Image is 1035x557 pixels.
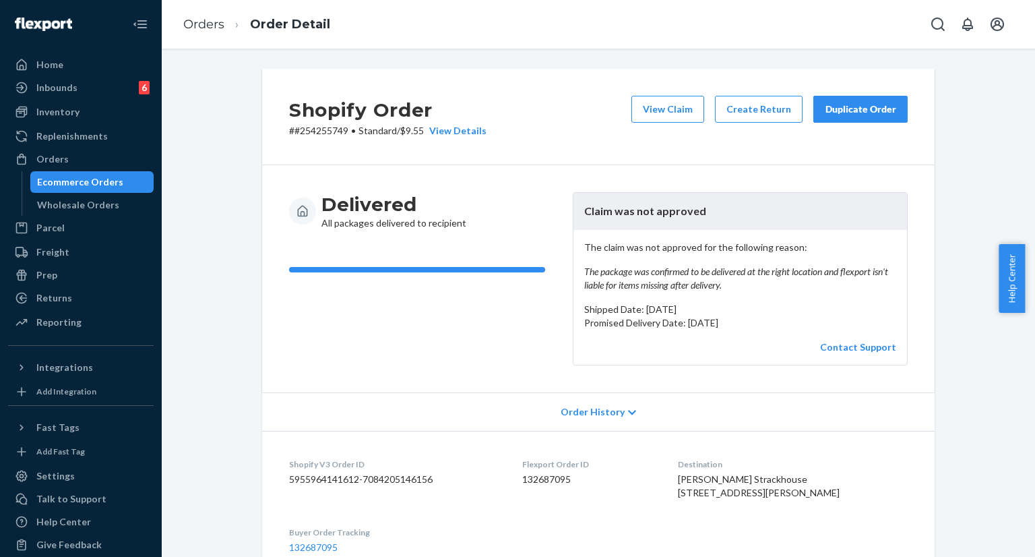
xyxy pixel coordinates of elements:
a: Contact Support [820,341,896,353]
div: Reporting [36,316,82,329]
div: Add Integration [36,386,96,397]
a: Returns [8,287,154,309]
button: Close Navigation [127,11,154,38]
span: Standard [358,125,397,136]
div: Integrations [36,361,93,374]
p: Promised Delivery Date: [DATE] [584,316,896,330]
div: Inventory [36,105,80,119]
div: Give Feedback [36,538,102,552]
dt: Shopify V3 Order ID [289,459,501,470]
button: View Claim [631,96,704,123]
a: Add Fast Tag [8,444,154,460]
button: Integrations [8,357,154,378]
div: Ecommerce Orders [37,175,123,189]
a: Wholesale Orders [30,194,154,216]
h2: Shopify Order [289,96,487,124]
button: Open Search Box [924,11,951,38]
a: Inventory [8,101,154,123]
a: Inbounds6 [8,77,154,98]
div: Returns [36,291,72,305]
img: Flexport logo [15,18,72,31]
button: Duplicate Order [813,96,908,123]
ol: breadcrumbs [172,5,341,45]
div: Home [36,58,63,71]
button: Open notifications [954,11,981,38]
dt: Flexport Order ID [522,459,657,470]
button: Fast Tags [8,417,154,438]
span: Order History [561,405,625,419]
div: Inbounds [36,81,77,94]
a: Freight [8,241,154,263]
h3: Delivered [321,192,466,216]
dt: Buyer Order Tracking [289,527,501,538]
header: Claim was not approved [573,193,907,230]
div: Replenishments [36,129,108,143]
div: Orders [36,152,69,166]
a: Ecommerce Orders [30,171,154,193]
a: 132687095 [289,541,338,553]
div: Freight [36,245,69,259]
p: # #254255749 / $9.55 [289,124,487,138]
span: • [351,125,356,136]
div: Fast Tags [36,421,80,434]
p: Shipped Date: [DATE] [584,303,896,316]
button: View Details [424,124,487,138]
a: Orders [8,148,154,170]
a: Reporting [8,312,154,333]
a: Order Detail [250,17,330,32]
div: 6 [139,81,150,94]
div: Wholesale Orders [37,198,119,212]
button: Create Return [715,96,803,123]
div: All packages delivered to recipient [321,192,466,230]
dt: Destination [678,459,908,470]
button: Help Center [999,244,1025,313]
dd: 132687095 [522,473,657,486]
div: Parcel [36,221,65,235]
a: Prep [8,264,154,286]
a: Replenishments [8,125,154,147]
button: Open account menu [984,11,1011,38]
div: Add Fast Tag [36,446,85,457]
a: Help Center [8,511,154,533]
div: Settings [36,469,75,483]
span: [PERSON_NAME] Strackhouse [STREET_ADDRESS][PERSON_NAME] [678,473,840,498]
p: The claim was not approved for the following reason: [584,241,896,292]
a: Orders [183,17,224,32]
a: Settings [8,465,154,487]
button: Give Feedback [8,534,154,556]
div: Talk to Support [36,492,106,506]
a: Parcel [8,217,154,239]
a: Home [8,54,154,76]
div: Duplicate Order [825,102,896,116]
a: Talk to Support [8,488,154,510]
em: The package was confirmed to be delivered at the right location and flexport isn't liable for ite... [584,265,896,292]
a: Add Integration [8,384,154,400]
div: Prep [36,268,57,282]
div: Help Center [36,515,91,529]
dd: 5955964141612-7084205146156 [289,473,501,486]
